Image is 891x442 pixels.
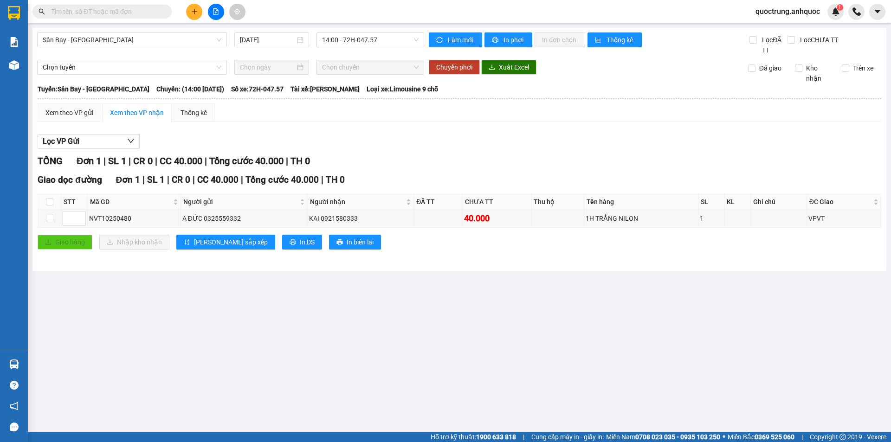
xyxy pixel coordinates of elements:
[436,37,444,44] span: sync
[147,174,165,185] span: SL 1
[796,35,839,45] span: Lọc CHƯA TT
[523,432,524,442] span: |
[801,432,803,442] span: |
[172,174,190,185] span: CR 0
[309,213,413,224] div: KAI 0921580333
[43,135,79,147] span: Lọc VP Gửi
[231,84,284,94] span: Số xe: 72H-047.57
[184,239,190,246] span: sort-ascending
[116,174,141,185] span: Đơn 1
[431,432,516,442] span: Hỗ trợ kỹ thuật:
[698,194,724,210] th: SL
[176,235,275,250] button: sort-ascending[PERSON_NAME] sắp xếp
[205,155,207,167] span: |
[463,194,531,210] th: CHƯA TT
[849,63,877,73] span: Trên xe
[755,433,794,441] strong: 0369 525 060
[489,64,495,71] span: download
[99,235,169,250] button: downloadNhập kho nhận
[127,137,135,145] span: down
[10,402,19,410] span: notification
[240,62,295,72] input: Chọn ngày
[103,155,106,167] span: |
[89,213,179,224] div: NVT10250480
[809,197,872,207] span: ĐC Giao
[38,134,140,149] button: Lọc VP Gửi
[755,63,785,73] span: Đã giao
[322,60,419,74] span: Chọn chuyến
[504,35,525,45] span: In phơi
[802,63,835,83] span: Kho nhận
[39,8,45,15] span: search
[606,432,720,442] span: Miền Nam
[155,155,157,167] span: |
[429,32,482,47] button: syncLàm mới
[310,197,405,207] span: Người nhận
[607,35,634,45] span: Thống kê
[464,212,529,225] div: 40.000
[429,60,480,75] button: Chuyển phơi
[286,155,288,167] span: |
[186,4,202,20] button: plus
[208,4,224,20] button: file-add
[108,155,126,167] span: SL 1
[832,7,840,16] img: icon-new-feature
[38,85,149,93] b: Tuyến: Sân Bay - [GEOGRAPHIC_DATA]
[326,174,345,185] span: TH 0
[724,194,751,210] th: KL
[8,6,20,20] img: logo-vxr
[484,32,532,47] button: printerIn phơi
[167,174,169,185] span: |
[77,155,101,167] span: Đơn 1
[245,174,319,185] span: Tổng cước 40.000
[38,155,63,167] span: TỔNG
[88,210,181,228] td: NVT10250480
[193,174,195,185] span: |
[322,33,419,47] span: 14:00 - 72H-047.57
[38,174,102,185] span: Giao dọc đường
[182,213,306,224] div: A ĐỨC 0325559332
[748,6,827,17] span: quoctrung.anhquoc
[329,235,381,250] button: printerIn biên lai
[191,8,198,15] span: plus
[194,237,268,247] span: [PERSON_NAME] sắp xếp
[367,84,438,94] span: Loại xe: Limousine 9 chỗ
[492,37,500,44] span: printer
[869,4,885,20] button: caret-down
[10,381,19,390] span: question-circle
[751,194,807,210] th: Ghi chú
[129,155,131,167] span: |
[183,197,298,207] span: Người gửi
[290,239,296,246] span: printer
[142,174,145,185] span: |
[336,239,343,246] span: printer
[234,8,240,15] span: aim
[476,433,516,441] strong: 1900 633 818
[300,237,315,247] span: In DS
[90,197,171,207] span: Mã GD
[758,35,787,55] span: Lọc ĐÃ TT
[838,4,841,11] span: 1
[38,235,92,250] button: uploadGiao hàng
[873,7,882,16] span: caret-down
[110,108,164,118] div: Xem theo VP nhận
[160,155,202,167] span: CC 40.000
[291,84,360,94] span: Tài xế: [PERSON_NAME]
[531,432,604,442] span: Cung cấp máy in - giấy in:
[700,213,722,224] div: 1
[282,235,322,250] button: printerIn DS
[837,4,843,11] sup: 1
[9,359,19,369] img: warehouse-icon
[499,62,529,72] span: Xuất Excel
[43,33,221,47] span: Sân Bay - Vũng Tàu
[133,155,153,167] span: CR 0
[241,174,243,185] span: |
[481,60,536,75] button: downloadXuất Excel
[156,84,224,94] span: Chuyến: (14:00 [DATE])
[43,60,221,74] span: Chọn tuyến
[584,194,698,210] th: Tên hàng
[595,37,603,44] span: bar-chart
[586,213,697,224] div: 1H TRẮNG NILON
[852,7,861,16] img: phone-icon
[291,155,310,167] span: TH 0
